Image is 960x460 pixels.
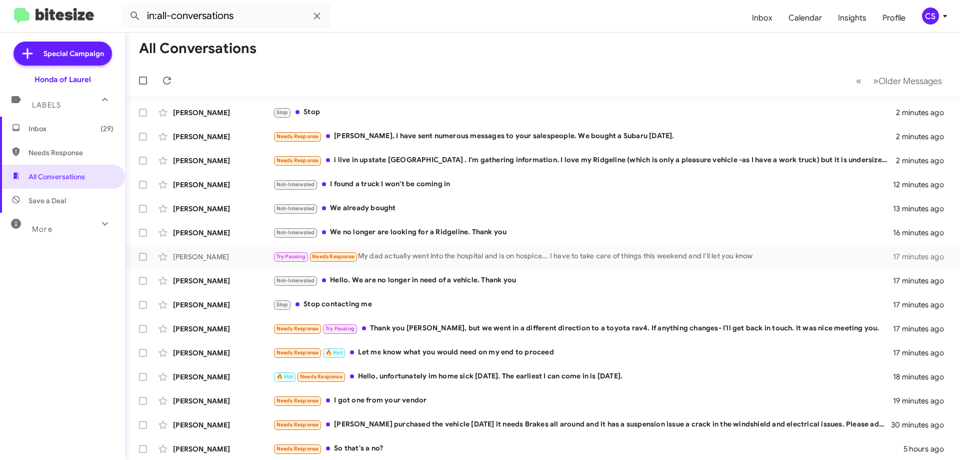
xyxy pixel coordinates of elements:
[273,347,893,358] div: Let me know what you would need on my end to proceed
[139,41,256,57] h1: All Conversations
[273,107,896,118] div: Stop
[173,204,273,214] div: [PERSON_NAME]
[28,196,66,206] span: Save a Deal
[893,372,952,382] div: 18 minutes ago
[273,371,893,382] div: Hello, unfortunately im home sick [DATE]. The earliest I can come in is [DATE].
[28,124,113,134] span: Inbox
[273,275,893,286] div: Hello. We are no longer in need of a vehicle. Thank you
[276,229,315,236] span: Not-Interested
[830,4,874,33] a: Insights
[173,156,273,166] div: [PERSON_NAME]
[173,324,273,334] div: [PERSON_NAME]
[273,251,893,262] div: My dad actually went into the hospital and is on hospice... I have to take care of things this we...
[34,75,91,85] div: Honda of Laurel
[903,444,952,454] div: 5 hours ago
[276,133,319,140] span: Needs Response
[896,108,952,118] div: 2 minutes ago
[856,75,861,87] span: «
[922,8,939,25] div: CS
[276,277,315,284] span: Not-Interested
[32,101,61,110] span: Labels
[276,325,319,332] span: Needs Response
[173,276,273,286] div: [PERSON_NAME]
[276,205,315,212] span: Not-Interested
[276,373,293,380] span: 🔥 Hot
[273,155,896,166] div: i live in upstate [GEOGRAPHIC_DATA] . I'm gathering information. I love my Ridgeline (which is on...
[13,42,112,66] a: Special Campaign
[121,4,331,28] input: Search
[28,172,85,182] span: All Conversations
[28,148,113,158] span: Needs Response
[273,419,892,430] div: [PERSON_NAME] purchased the vehicle [DATE] it needs Brakes all around and it has a suspension iss...
[276,181,315,188] span: Not-Interested
[850,71,948,91] nav: Page navigation example
[893,324,952,334] div: 17 minutes ago
[893,180,952,190] div: 12 minutes ago
[273,203,893,214] div: We already bought
[874,4,913,33] a: Profile
[276,445,319,452] span: Needs Response
[173,396,273,406] div: [PERSON_NAME]
[878,76,942,87] span: Older Messages
[744,4,780,33] a: Inbox
[893,396,952,406] div: 19 minutes ago
[780,4,830,33] a: Calendar
[896,156,952,166] div: 2 minutes ago
[173,228,273,238] div: [PERSON_NAME]
[173,300,273,310] div: [PERSON_NAME]
[276,349,319,356] span: Needs Response
[276,157,319,164] span: Needs Response
[173,444,273,454] div: [PERSON_NAME]
[173,108,273,118] div: [PERSON_NAME]
[896,132,952,142] div: 2 minutes ago
[173,180,273,190] div: [PERSON_NAME]
[873,75,878,87] span: »
[312,253,354,260] span: Needs Response
[276,421,319,428] span: Needs Response
[273,227,893,238] div: We no longer are looking for a Ridgeline. Thank you
[173,372,273,382] div: [PERSON_NAME]
[276,397,319,404] span: Needs Response
[273,395,893,406] div: I got one from your vendor
[273,443,903,454] div: So that's a no?
[276,253,305,260] span: Try Pausing
[300,373,342,380] span: Needs Response
[893,276,952,286] div: 17 minutes ago
[273,131,896,142] div: [PERSON_NAME], I have sent numerous messages to your salespeople. We bought a Subaru [DATE].
[43,49,104,59] span: Special Campaign
[913,8,949,25] button: CS
[173,252,273,262] div: [PERSON_NAME]
[173,348,273,358] div: [PERSON_NAME]
[893,252,952,262] div: 17 minutes ago
[892,420,952,430] div: 30 minutes ago
[893,204,952,214] div: 13 minutes ago
[893,228,952,238] div: 16 minutes ago
[893,300,952,310] div: 17 minutes ago
[276,301,288,308] span: Stop
[32,225,52,234] span: More
[325,325,354,332] span: Try Pausing
[273,323,893,334] div: Thank you [PERSON_NAME], but we went in a different direction to a toyota rav4. If anything chang...
[325,349,342,356] span: 🔥 Hot
[273,299,893,310] div: Stop contacting me
[273,179,893,190] div: I found a truck I won't be coming in
[276,109,288,116] span: Stop
[850,71,867,91] button: Previous
[173,132,273,142] div: [PERSON_NAME]
[867,71,948,91] button: Next
[100,124,113,134] span: (29)
[173,420,273,430] div: [PERSON_NAME]
[893,348,952,358] div: 17 minutes ago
